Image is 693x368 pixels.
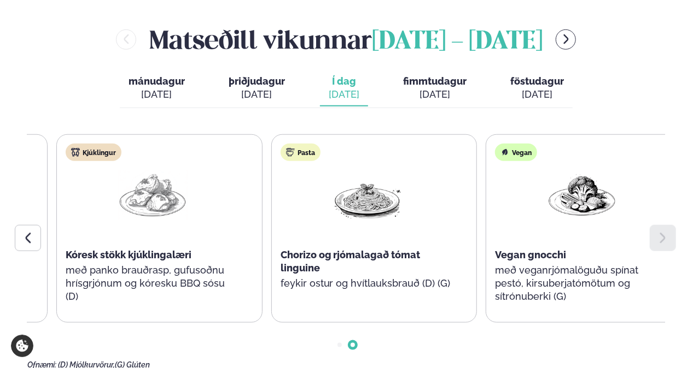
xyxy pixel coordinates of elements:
div: [DATE] [403,88,467,101]
div: Pasta [281,144,321,161]
span: fimmtudagur [403,75,467,87]
span: Í dag [329,75,359,88]
img: Spagetti.png [333,170,403,221]
button: fimmtudagur [DATE] [394,70,475,106]
span: föstudagur [510,75,564,87]
p: með veganrjómalöguðu spínat pestó, kirsuberjatómötum og sítrónuberki (G) [495,264,669,303]
p: með panko brauðrasp, gufusoðnu hrísgrjónum og kóresku BBQ sósu (D) [66,264,240,303]
span: Go to slide 2 [351,343,355,347]
img: Vegan.png [547,170,617,221]
a: Cookie settings [11,335,33,357]
span: Kóresk stökk kjúklingalæri [66,249,191,260]
img: Chicken-thighs.png [118,170,188,221]
span: Chorizo og rjómalagað tómat linguine [281,249,421,274]
button: föstudagur [DATE] [502,70,573,106]
button: menu-btn-left [116,29,136,50]
div: [DATE] [329,88,359,101]
p: feykir ostur og hvítlauksbrauð (D) (G) [281,277,455,290]
img: chicken.svg [71,148,80,157]
span: mánudagur [129,75,185,87]
span: Go to slide 1 [337,343,342,347]
button: þriðjudagur [DATE] [220,70,294,106]
button: mánudagur [DATE] [120,70,194,106]
div: Vegan [495,144,537,161]
img: pasta.svg [286,148,295,157]
div: [DATE] [129,88,185,101]
img: Vegan.svg [500,148,509,157]
span: [DATE] - [DATE] [372,30,543,54]
div: [DATE] [510,88,564,101]
button: menu-btn-right [556,29,576,50]
h2: Matseðill vikunnar [149,22,543,57]
button: Í dag [DATE] [320,70,368,106]
div: Kjúklingur [66,144,121,161]
span: þriðjudagur [229,75,285,87]
span: Vegan gnocchi [495,249,566,260]
div: [DATE] [229,88,285,101]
